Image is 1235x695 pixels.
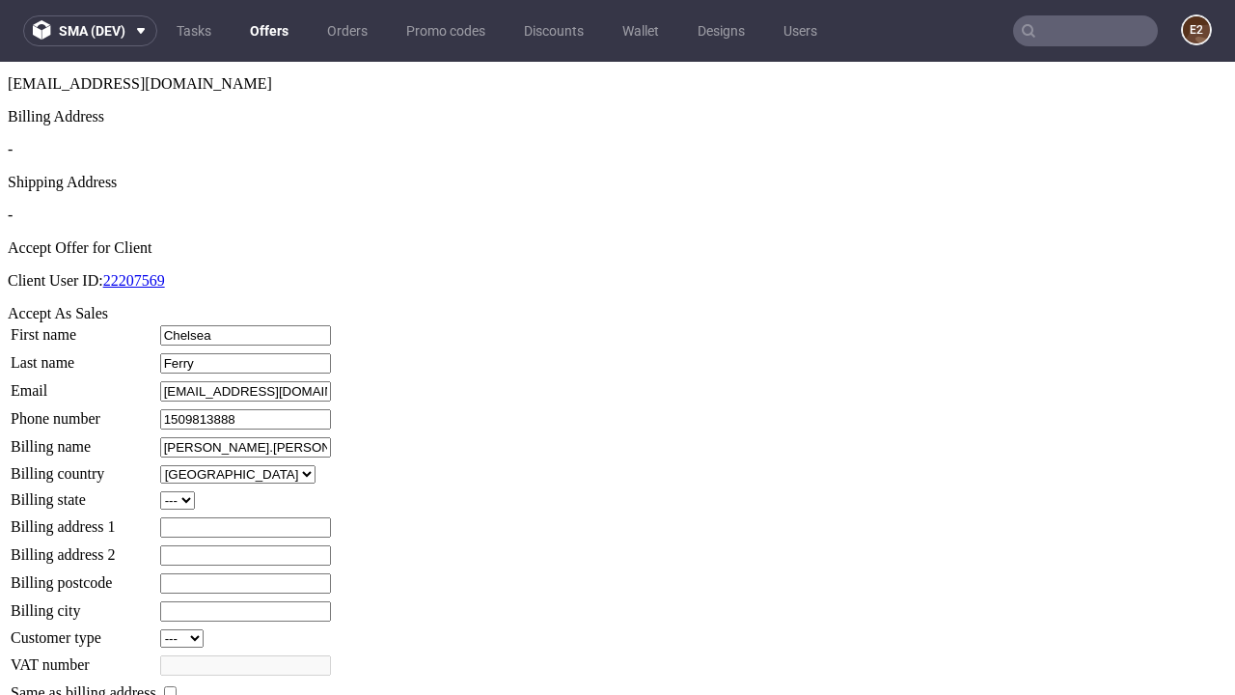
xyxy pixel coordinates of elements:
td: Billing name [10,375,157,397]
span: sma (dev) [59,24,125,38]
a: Tasks [165,15,223,46]
td: Billing address 2 [10,483,157,505]
a: Discounts [512,15,595,46]
td: Billing postcode [10,511,157,533]
td: Last name [10,291,157,313]
a: Promo codes [395,15,497,46]
div: Billing Address [8,46,1227,64]
td: VAT number [10,593,157,615]
td: Same as billing address [10,621,157,642]
button: sma (dev) [23,15,157,46]
p: Client User ID: [8,210,1227,228]
td: Phone number [10,347,157,369]
td: Billing state [10,429,157,449]
div: Accept As Sales [8,243,1227,261]
td: Email [10,319,157,341]
a: 22207569 [103,210,165,227]
a: Designs [686,15,756,46]
figcaption: e2 [1183,16,1210,43]
div: Shipping Address [8,112,1227,129]
a: Wallet [611,15,671,46]
td: First name [10,263,157,285]
a: Users [772,15,829,46]
td: Customer type [10,567,157,587]
td: Billing city [10,539,157,561]
span: - [8,79,13,96]
a: Orders [316,15,379,46]
div: Accept Offer for Client [8,178,1227,195]
a: Offers [238,15,300,46]
td: Billing address 1 [10,455,157,477]
span: [EMAIL_ADDRESS][DOMAIN_NAME] [8,14,272,30]
span: - [8,145,13,161]
td: Billing country [10,403,157,423]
